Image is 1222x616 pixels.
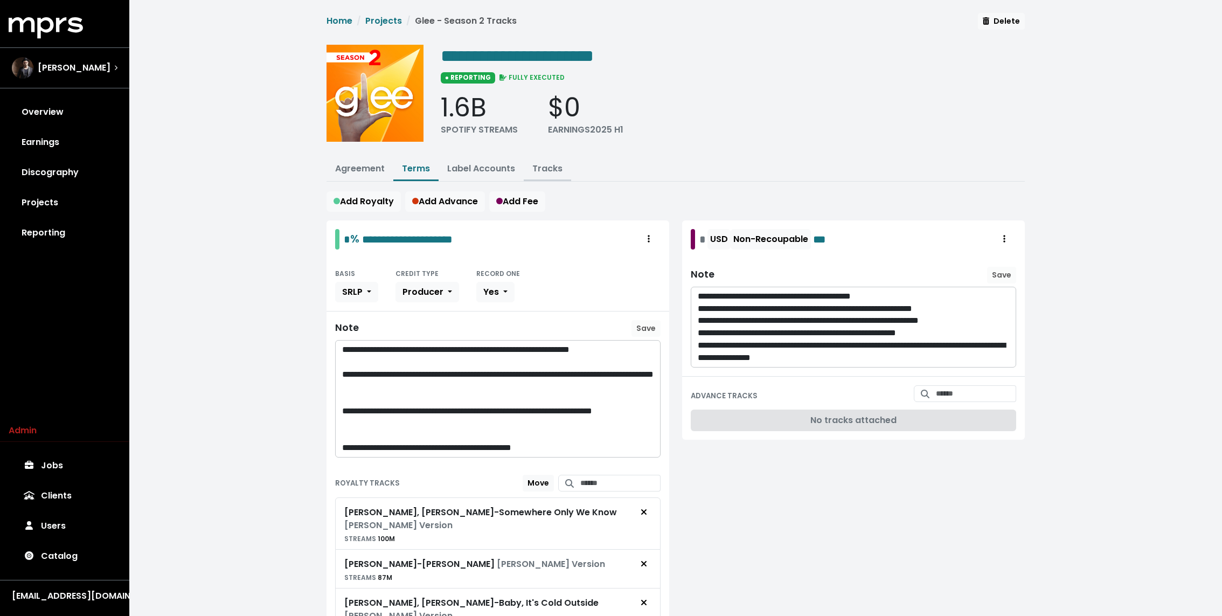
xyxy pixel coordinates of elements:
[691,391,758,401] small: ADVANCE TRACKS
[691,410,1016,431] div: No tracks attached
[9,188,121,218] a: Projects
[402,286,443,298] span: Producer
[327,15,517,36] nav: breadcrumb
[813,231,832,247] span: Edit value
[335,162,385,175] a: Agreement
[632,502,656,523] button: Remove royalty target
[731,229,811,250] button: Non-Recoupable
[327,15,352,27] a: Home
[9,157,121,188] a: Discography
[9,21,83,33] a: mprs logo
[476,282,515,302] button: Yes
[335,282,378,302] button: SRLP
[707,229,731,250] button: USD
[497,73,565,82] span: FULLY EXECUTED
[523,475,554,492] button: Move
[12,590,117,603] div: [EMAIL_ADDRESS][DOMAIN_NAME]
[441,92,518,123] div: 1.6B
[335,478,400,488] small: ROYALTY TRACKS
[9,451,121,481] a: Jobs
[9,218,121,248] a: Reporting
[447,162,515,175] a: Label Accounts
[691,269,714,280] div: Note
[395,269,439,278] small: CREDIT TYPE
[632,554,656,575] button: Remove royalty target
[344,506,632,532] div: [PERSON_NAME], [PERSON_NAME] - Somewhere Only We Know
[395,282,459,302] button: Producer
[699,231,705,247] span: Edit value
[344,558,605,571] div: [PERSON_NAME] - [PERSON_NAME]
[441,72,495,83] span: ● REPORTING
[441,47,594,65] span: Edit value
[476,269,520,278] small: RECORD ONE
[344,519,453,531] span: [PERSON_NAME] Version
[637,229,661,250] button: Royalty administration options
[548,92,623,123] div: $0
[9,97,121,127] a: Overview
[12,57,33,79] img: The selected account / producer
[527,477,549,488] span: Move
[580,475,661,492] input: Search for tracks by title and link them to this royalty
[532,162,563,175] a: Tracks
[38,61,110,74] span: [PERSON_NAME]
[402,162,430,175] a: Terms
[483,286,499,298] span: Yes
[548,123,623,136] div: EARNINGS 2025 H1
[978,13,1025,30] button: Delete
[344,573,392,582] small: 87M
[936,385,1016,402] input: Search for tracks by title and link them to this advance
[412,195,478,207] span: Add Advance
[405,191,485,212] button: Add Advance
[335,322,359,334] div: Note
[441,123,518,136] div: SPOTIFY STREAMS
[496,195,538,207] span: Add Fee
[362,234,453,245] span: Edit value
[632,593,656,613] button: Remove royalty target
[733,233,808,245] span: Non-Recoupable
[365,15,402,27] a: Projects
[344,573,376,582] span: STREAMS
[9,541,121,571] a: Catalog
[344,534,376,543] span: STREAMS
[710,233,728,245] span: USD
[344,534,395,543] small: 100M
[335,269,355,278] small: BASIS
[344,234,350,245] span: Edit value
[342,286,363,298] span: SRLP
[497,558,605,570] span: [PERSON_NAME] Version
[9,589,121,603] button: [EMAIL_ADDRESS][DOMAIN_NAME]
[992,229,1016,250] button: Royalty administration options
[9,481,121,511] a: Clients
[9,511,121,541] a: Users
[402,15,517,27] li: Glee - Season 2 Tracks
[327,45,423,142] img: Album cover for this project
[327,191,401,212] button: Add Royalty
[334,195,394,207] span: Add Royalty
[350,231,359,246] span: %
[9,127,121,157] a: Earnings
[983,16,1020,26] span: Delete
[489,191,545,212] button: Add Fee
